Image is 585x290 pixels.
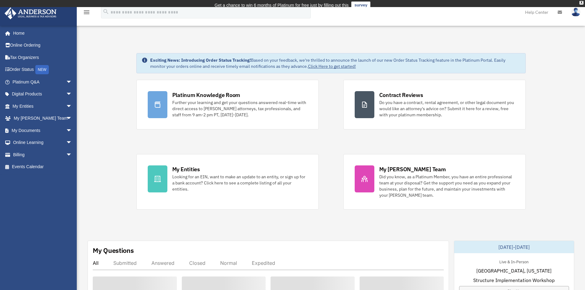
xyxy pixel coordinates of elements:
[66,137,78,149] span: arrow_drop_down
[220,260,237,266] div: Normal
[113,260,137,266] div: Submitted
[172,174,307,192] div: Looking for an EIN, want to make an update to an entity, or sign up for a bank account? Click her...
[379,174,514,198] div: Did you know, as a Platinum Member, you have an entire professional team at your disposal? Get th...
[35,65,49,74] div: NEW
[172,99,307,118] div: Further your learning and get your questions answered real-time with direct access to [PERSON_NAM...
[93,260,99,266] div: All
[476,267,552,274] span: [GEOGRAPHIC_DATA], [US_STATE]
[93,246,134,255] div: My Questions
[494,258,533,265] div: Live & In-Person
[379,99,514,118] div: Do you have a contract, rental agreement, or other legal document you would like an attorney's ad...
[252,260,275,266] div: Expedited
[4,76,81,88] a: Platinum Q&Aarrow_drop_down
[4,124,81,137] a: My Documentsarrow_drop_down
[579,1,583,5] div: close
[379,165,446,173] div: My [PERSON_NAME] Team
[66,124,78,137] span: arrow_drop_down
[343,154,526,210] a: My [PERSON_NAME] Team Did you know, as a Platinum Member, you have an entire professional team at...
[83,9,90,16] i: menu
[4,88,81,100] a: Digital Productsarrow_drop_down
[66,76,78,88] span: arrow_drop_down
[308,64,356,69] a: Click Here to get started!
[136,154,319,210] a: My Entities Looking for an EIN, want to make an update to an entity, or sign up for a bank accoun...
[454,241,574,253] div: [DATE]-[DATE]
[4,27,78,39] a: Home
[4,137,81,149] a: Online Learningarrow_drop_down
[473,276,555,284] span: Structure Implementation Workshop
[136,80,319,130] a: Platinum Knowledge Room Further your learning and get your questions answered real-time with dire...
[4,149,81,161] a: Billingarrow_drop_down
[215,2,349,9] div: Get a chance to win 6 months of Platinum for free just by filling out this
[189,260,205,266] div: Closed
[66,112,78,125] span: arrow_drop_down
[150,57,521,69] div: Based on your feedback, we're thrilled to announce the launch of our new Order Status Tracking fe...
[4,161,81,173] a: Events Calendar
[4,112,81,125] a: My [PERSON_NAME] Teamarrow_drop_down
[83,11,90,16] a: menu
[172,91,240,99] div: Platinum Knowledge Room
[4,51,81,64] a: Tax Organizers
[151,260,174,266] div: Answered
[172,165,200,173] div: My Entities
[66,100,78,113] span: arrow_drop_down
[103,8,109,15] i: search
[150,57,251,63] strong: Exciting News: Introducing Order Status Tracking!
[4,39,81,52] a: Online Ordering
[66,88,78,101] span: arrow_drop_down
[66,149,78,161] span: arrow_drop_down
[379,91,423,99] div: Contract Reviews
[3,7,58,19] img: Anderson Advisors Platinum Portal
[343,80,526,130] a: Contract Reviews Do you have a contract, rental agreement, or other legal document you would like...
[4,64,81,76] a: Order StatusNEW
[571,8,580,17] img: User Pic
[4,100,81,112] a: My Entitiesarrow_drop_down
[351,2,370,9] a: survey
